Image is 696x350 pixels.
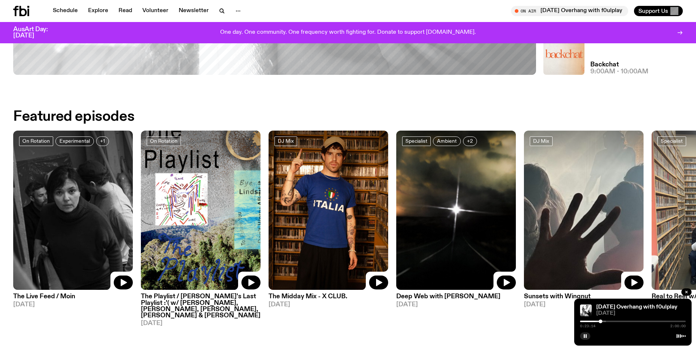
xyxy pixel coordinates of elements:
span: [DATE] [524,302,644,308]
a: Specialist [402,136,431,146]
span: Experimental [59,138,90,144]
span: On Rotation [150,138,178,144]
a: Deep Web with [PERSON_NAME][DATE] [396,290,516,307]
span: Ambient [437,138,457,144]
a: Schedule [48,6,82,16]
button: +2 [463,136,477,146]
a: [DATE] Overhang with f0ulplay [596,304,677,310]
button: On Air[DATE] Overhang with f0ulplay [511,6,628,16]
a: Sunsets with Wingnut[DATE] [524,290,644,307]
button: Support Us [634,6,683,16]
span: Specialist [661,138,683,144]
a: Volunteer [138,6,173,16]
h3: Sunsets with Wingnut [524,294,644,300]
span: 0:23:14 [580,324,595,328]
a: On Rotation [147,136,181,146]
span: 9:00am - 10:00am [590,69,648,75]
img: Tea and Prog [580,305,592,316]
span: 2:00:00 [670,324,686,328]
a: Specialist [657,136,686,146]
span: Specialist [405,138,427,144]
span: DJ Mix [278,138,294,144]
span: [DATE] [269,302,388,308]
h2: Featured episodes [13,110,134,123]
a: On Rotation [19,136,53,146]
span: [DATE] [13,302,133,308]
span: On Rotation [22,138,50,144]
span: DJ Mix [533,138,549,144]
span: +1 [100,138,105,144]
span: [DATE] [141,320,260,327]
a: DJ Mix [274,136,297,146]
a: The Playlist / [PERSON_NAME]'s Last Playlist :'( w/ [PERSON_NAME], [PERSON_NAME], [PERSON_NAME], ... [141,290,260,326]
a: Explore [84,6,113,16]
a: Ambient [433,136,461,146]
span: [DATE] [596,311,686,316]
a: Read [114,6,136,16]
a: DJ Mix [530,136,553,146]
a: The Midday Mix - X CLUB.[DATE] [269,290,388,307]
h3: Deep Web with [PERSON_NAME] [396,294,516,300]
span: +2 [467,138,473,144]
img: A black and white image of moin on stairs, looking up at the camera. [13,131,133,290]
h3: The Live Feed / Moin [13,294,133,300]
p: One day. One community. One frequency worth fighting for. Donate to support [DOMAIN_NAME]. [220,29,476,36]
a: The Live Feed / Moin[DATE] [13,290,133,307]
h3: The Midday Mix - X CLUB. [269,294,388,300]
span: [DATE] [396,302,516,308]
h3: The Playlist / [PERSON_NAME]'s Last Playlist :'( w/ [PERSON_NAME], [PERSON_NAME], [PERSON_NAME], ... [141,294,260,318]
h3: AusArt Day: [DATE] [13,26,60,39]
a: Newsletter [174,6,213,16]
span: Support Us [638,8,668,14]
a: Experimental [55,136,94,146]
button: +1 [96,136,109,146]
a: Backchat [590,62,619,68]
